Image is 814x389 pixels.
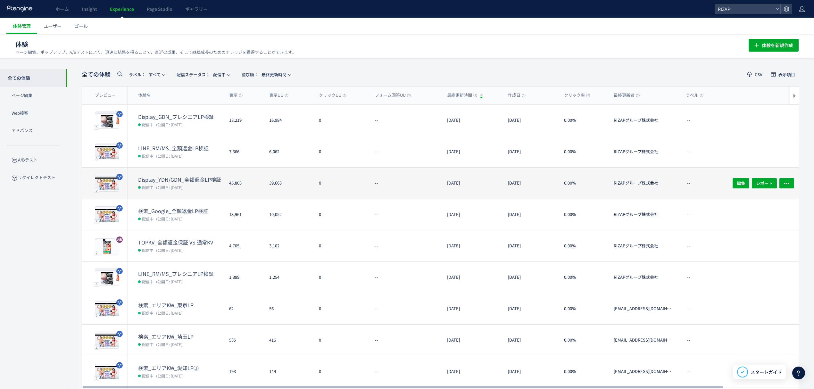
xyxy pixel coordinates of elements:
[370,230,442,261] div: --
[559,293,609,324] div: 0.00%
[156,342,184,347] span: (公開日: [DATE])
[224,105,264,136] div: 18,219
[314,230,370,261] div: 0
[614,180,672,199] span: RIZAPグループ株式会社
[716,4,773,14] span: RIZAP
[687,149,690,155] span: --
[442,262,503,293] div: [DATE]
[125,69,169,79] button: ラベル：すべて
[749,39,799,52] button: 体験を新規作成
[95,302,119,317] img: 71b546566ce58f4e3d2b9d060e7bbdcc1747294106027.jpeg
[503,325,559,356] div: [DATE]
[142,184,154,190] span: 配信中
[559,262,609,293] div: 0.00%
[687,337,690,343] span: --
[370,293,442,324] div: --
[442,105,503,136] div: [DATE]
[314,293,370,324] div: 0
[614,306,672,324] span: yutaro.tanaka@mmm.rizap.jp
[767,69,799,79] button: 表示項目
[752,178,777,188] button: レポート
[503,199,559,230] div: [DATE]
[614,368,672,387] span: yutaro.tanaka@mmm.rizap.jp
[319,92,346,98] span: クリックUU
[224,293,264,324] div: 62
[370,136,442,167] div: --
[370,105,442,136] div: --
[129,71,145,78] span: ラベル：
[94,125,99,129] div: 4
[559,230,609,261] div: 0.00%
[224,230,264,261] div: 4,705
[156,122,184,127] span: (公開日: [DATE])
[503,136,559,167] div: [DATE]
[177,69,226,80] span: 配信中
[442,168,503,199] div: [DATE]
[442,356,503,387] div: [DATE]
[314,136,370,167] div: 0
[156,279,184,284] span: (公開日: [DATE])
[314,199,370,230] div: 0
[314,168,370,199] div: 0
[503,230,559,261] div: [DATE]
[224,168,264,199] div: 45,803
[147,6,172,12] span: Page Studio
[94,156,99,161] div: 3
[614,243,672,261] span: RIZAPグループ株式会社
[559,356,609,387] div: 0.00%
[442,199,503,230] div: [DATE]
[264,168,314,199] div: 39,663
[442,325,503,356] div: [DATE]
[138,176,224,183] dt: Display_YDN/GDN_全額返金LP検証
[224,262,264,293] div: 1,389
[503,105,559,136] div: [DATE]
[264,105,314,136] div: 16,984
[242,71,258,78] span: 並び順：
[686,92,703,98] span: ラベル
[156,373,184,378] span: (公開日: [DATE])
[264,262,314,293] div: 1,254
[177,71,210,78] span: 配信ステータス​：
[142,341,154,347] span: 配信中
[314,262,370,293] div: 0
[95,177,119,191] img: cc8e9d4c3e88a6dd7563540d41df36b41756175980208.jpeg
[110,6,134,12] span: Experience
[224,136,264,167] div: 7,366
[559,136,609,167] div: 0.00%
[138,270,224,277] dt: LINE_RM/MS_プレシニアLP検証
[44,23,62,29] span: ユーザー
[687,211,690,218] span: --
[82,6,97,12] span: Insight
[224,325,264,356] div: 535
[95,334,119,348] img: 71b546566ce58f4e3d2b9d060e7bbdcc1747294071199.jpeg
[156,247,184,253] span: (公開日: [DATE])
[314,325,370,356] div: 0
[129,69,161,80] span: すべて
[138,113,224,120] dt: Display_GDN_プレシニアLP検証
[751,369,782,376] span: スタートガイド
[15,40,735,49] h1: 体験
[95,92,116,98] span: プレビュー
[138,145,224,152] dt: LINE_RM/MS_全額返金LP検証
[264,356,314,387] div: 149
[375,92,411,98] span: フォーム回答UU
[94,376,99,381] div: 2
[264,199,314,230] div: 10,052
[172,69,234,79] button: 配信ステータス​：配信中
[94,251,99,255] div: 2
[95,365,119,380] img: 71b546566ce58f4e3d2b9d060e7bbdcc1747294020630.jpeg
[733,178,749,188] button: 編集
[687,243,690,249] span: --
[142,121,154,128] span: 配信中
[503,356,559,387] div: [DATE]
[156,310,184,316] span: (公開日: [DATE])
[142,215,154,222] span: 配信中
[559,325,609,356] div: 0.00%
[74,23,88,29] span: ゴール
[142,372,154,379] span: 配信中
[138,239,224,246] dt: TOPKV_全額返金保証 VS 通常KV
[224,356,264,387] div: 193
[442,136,503,167] div: [DATE]
[687,306,690,312] span: --
[142,310,154,316] span: 配信中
